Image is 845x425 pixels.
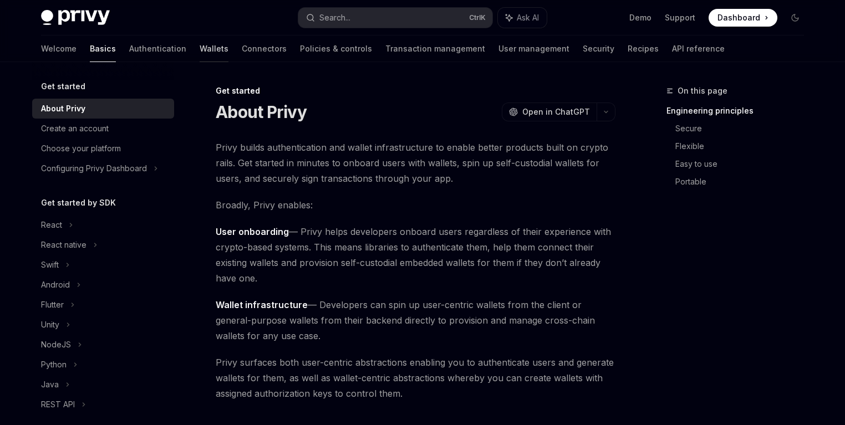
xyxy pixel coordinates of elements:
a: Portable [675,173,813,191]
span: Privy builds authentication and wallet infrastructure to enable better products built on crypto r... [216,140,615,186]
button: Search...CtrlK [298,8,492,28]
span: Broadly, Privy enables: [216,197,615,213]
a: Basics [90,35,116,62]
div: Java [41,378,59,391]
a: Dashboard [709,9,777,27]
a: Wallets [200,35,228,62]
a: Secure [675,120,813,137]
a: API reference [672,35,725,62]
a: Connectors [242,35,287,62]
img: dark logo [41,10,110,25]
a: Policies & controls [300,35,372,62]
div: Swift [41,258,59,272]
a: Flexible [675,137,813,155]
span: Dashboard [717,12,760,23]
a: Easy to use [675,155,813,173]
div: Python [41,358,67,371]
div: Android [41,278,70,291]
span: Open in ChatGPT [522,106,590,117]
strong: User onboarding [216,226,289,237]
a: About Privy [32,99,174,119]
div: Configuring Privy Dashboard [41,162,147,175]
span: Ctrl K [469,13,486,22]
div: React [41,218,62,232]
div: NodeJS [41,338,71,351]
span: — Privy helps developers onboard users regardless of their experience with crypto-based systems. ... [216,224,615,286]
div: Unity [41,318,59,331]
strong: Wallet infrastructure [216,299,308,310]
div: Get started [216,85,615,96]
div: Search... [319,11,350,24]
a: Create an account [32,119,174,139]
a: User management [498,35,569,62]
span: Privy surfaces both user-centric abstractions enabling you to authenticate users and generate wal... [216,355,615,401]
h5: Get started [41,80,85,93]
a: Engineering principles [666,102,813,120]
a: Security [583,35,614,62]
div: React native [41,238,86,252]
a: Authentication [129,35,186,62]
div: Choose your platform [41,142,121,155]
div: Create an account [41,122,109,135]
div: About Privy [41,102,85,115]
h1: About Privy [216,102,307,122]
a: Demo [629,12,651,23]
a: Support [665,12,695,23]
button: Open in ChatGPT [502,103,597,121]
span: On this page [678,84,727,98]
button: Toggle dark mode [786,9,804,27]
div: Flutter [41,298,64,311]
div: REST API [41,398,75,411]
a: Choose your platform [32,139,174,158]
a: Recipes [628,35,659,62]
button: Ask AI [498,8,547,28]
h5: Get started by SDK [41,196,116,209]
a: Welcome [41,35,77,62]
span: — Developers can spin up user-centric wallets from the client or general-purpose wallets from the... [216,297,615,344]
a: Transaction management [385,35,485,62]
span: Ask AI [517,12,539,23]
